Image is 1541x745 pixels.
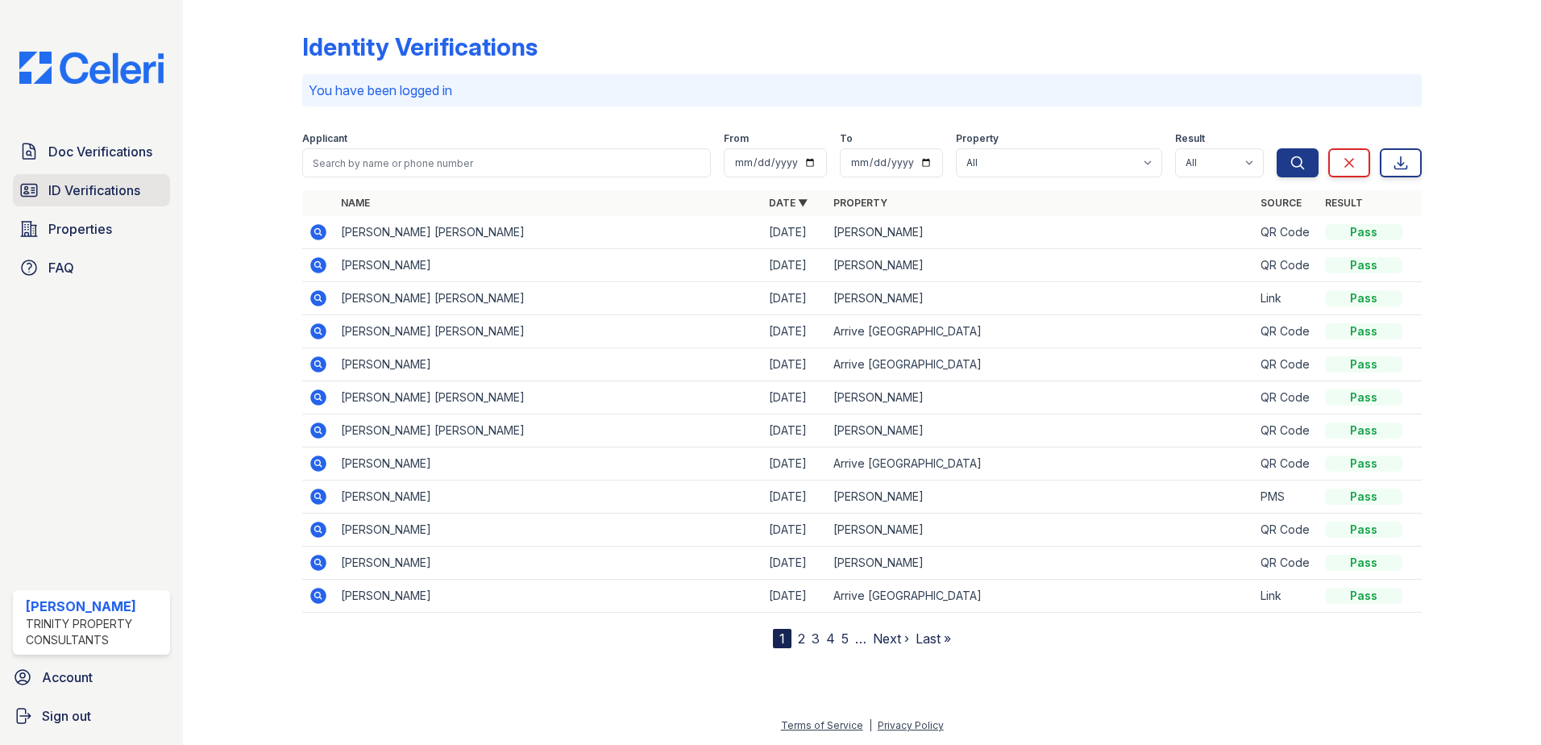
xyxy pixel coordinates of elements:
[309,81,1415,100] p: You have been logged in
[13,135,170,168] a: Doc Verifications
[1254,580,1319,613] td: Link
[1175,132,1205,145] label: Result
[762,447,827,481] td: [DATE]
[833,197,887,209] a: Property
[762,249,827,282] td: [DATE]
[26,597,164,616] div: [PERSON_NAME]
[302,132,347,145] label: Applicant
[1254,547,1319,580] td: QR Code
[827,414,1255,447] td: [PERSON_NAME]
[869,719,872,731] div: |
[302,32,538,61] div: Identity Verifications
[1254,216,1319,249] td: QR Code
[13,174,170,206] a: ID Verifications
[841,631,849,647] a: 5
[42,706,91,726] span: Sign out
[1325,489,1402,505] div: Pass
[840,132,853,145] label: To
[827,282,1255,315] td: [PERSON_NAME]
[827,447,1255,481] td: Arrive [GEOGRAPHIC_DATA]
[827,381,1255,414] td: [PERSON_NAME]
[762,481,827,514] td: [DATE]
[6,661,177,693] a: Account
[302,148,711,177] input: Search by name or phone number
[334,481,762,514] td: [PERSON_NAME]
[1325,323,1402,339] div: Pass
[827,580,1255,613] td: Arrive [GEOGRAPHIC_DATA]
[762,216,827,249] td: [DATE]
[873,631,909,647] a: Next ›
[334,315,762,348] td: [PERSON_NAME] [PERSON_NAME]
[769,197,808,209] a: Date ▼
[334,216,762,249] td: [PERSON_NAME] [PERSON_NAME]
[762,381,827,414] td: [DATE]
[1254,348,1319,381] td: QR Code
[812,631,820,647] a: 3
[1325,197,1363,209] a: Result
[1254,381,1319,414] td: QR Code
[1325,522,1402,538] div: Pass
[762,414,827,447] td: [DATE]
[762,282,827,315] td: [DATE]
[826,631,835,647] a: 4
[827,481,1255,514] td: [PERSON_NAME]
[1325,257,1402,273] div: Pass
[1254,447,1319,481] td: QR Code
[334,348,762,381] td: [PERSON_NAME]
[26,616,164,648] div: Trinity Property Consultants
[334,414,762,447] td: [PERSON_NAME] [PERSON_NAME]
[762,580,827,613] td: [DATE]
[13,213,170,245] a: Properties
[6,52,177,84] img: CE_Logo_Blue-a8612792a0a2168367f1c8372b55b34899dd931a85d93a1a3d3e32e68fde9ad4.png
[827,216,1255,249] td: [PERSON_NAME]
[334,514,762,547] td: [PERSON_NAME]
[48,219,112,239] span: Properties
[1261,197,1302,209] a: Source
[762,315,827,348] td: [DATE]
[781,719,863,731] a: Terms of Service
[827,514,1255,547] td: [PERSON_NAME]
[855,629,866,648] span: …
[341,197,370,209] a: Name
[1325,389,1402,406] div: Pass
[798,631,805,647] a: 2
[334,447,762,481] td: [PERSON_NAME]
[1325,588,1402,604] div: Pass
[334,282,762,315] td: [PERSON_NAME] [PERSON_NAME]
[1325,422,1402,439] div: Pass
[334,381,762,414] td: [PERSON_NAME] [PERSON_NAME]
[878,719,944,731] a: Privacy Policy
[762,547,827,580] td: [DATE]
[773,629,791,648] div: 1
[48,181,140,200] span: ID Verifications
[916,631,951,647] a: Last »
[48,258,74,277] span: FAQ
[334,249,762,282] td: [PERSON_NAME]
[762,348,827,381] td: [DATE]
[13,252,170,284] a: FAQ
[1254,414,1319,447] td: QR Code
[1325,555,1402,571] div: Pass
[827,315,1255,348] td: Arrive [GEOGRAPHIC_DATA]
[827,348,1255,381] td: Arrive [GEOGRAPHIC_DATA]
[1254,282,1319,315] td: Link
[1254,514,1319,547] td: QR Code
[42,668,93,687] span: Account
[48,142,152,161] span: Doc Verifications
[827,249,1255,282] td: [PERSON_NAME]
[1254,315,1319,348] td: QR Code
[6,700,177,732] a: Sign out
[1254,481,1319,514] td: PMS
[334,580,762,613] td: [PERSON_NAME]
[827,547,1255,580] td: [PERSON_NAME]
[724,132,749,145] label: From
[956,132,999,145] label: Property
[334,547,762,580] td: [PERSON_NAME]
[762,514,827,547] td: [DATE]
[1325,456,1402,472] div: Pass
[1254,249,1319,282] td: QR Code
[1325,290,1402,306] div: Pass
[1325,224,1402,240] div: Pass
[1325,356,1402,372] div: Pass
